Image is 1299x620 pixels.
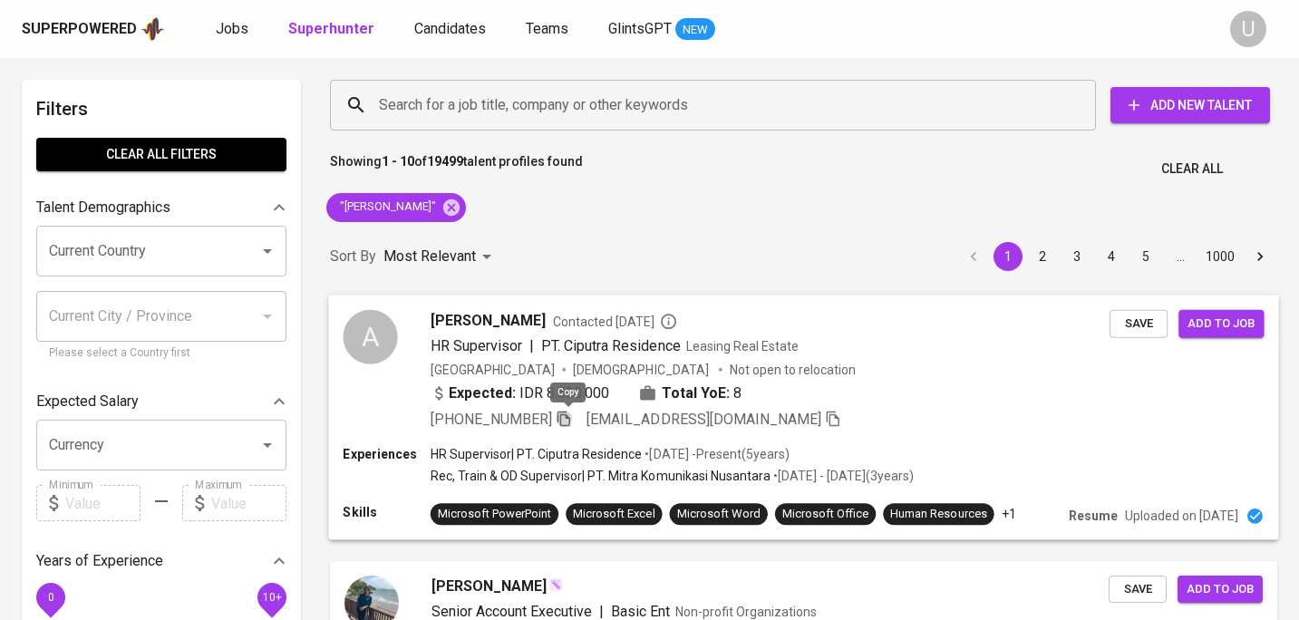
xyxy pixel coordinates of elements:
div: A [343,309,397,363]
a: Teams [526,18,572,41]
p: HR Supervisor | PT. Ciputra Residence [431,445,643,463]
span: Add to job [1187,579,1254,600]
p: +1 [1002,505,1016,523]
a: Superpoweredapp logo [22,15,165,43]
span: Basic Ent [611,603,670,620]
button: Go to page 4 [1097,242,1126,271]
p: Skills [343,503,430,521]
p: Experiences [343,445,430,463]
p: Resume [1069,507,1118,525]
p: • [DATE] - Present ( 5 years ) [642,445,789,463]
b: Superhunter [288,20,374,37]
span: NEW [675,21,715,39]
button: Go to next page [1246,242,1275,271]
nav: pagination navigation [956,242,1277,271]
input: Value [65,485,141,521]
span: Senior Account Executive [431,603,592,620]
a: Superhunter [288,18,378,41]
span: [PERSON_NAME] [431,576,547,597]
button: Go to page 1000 [1200,242,1240,271]
span: "[PERSON_NAME]" [326,199,447,216]
span: HR Supervisor [431,336,522,354]
button: Add to job [1178,309,1264,337]
div: Superpowered [22,19,137,40]
span: Leasing Real Estate [686,338,799,353]
div: Microsoft Word [677,506,761,523]
span: 10+ [262,591,281,604]
span: [EMAIL_ADDRESS][DOMAIN_NAME] [586,410,821,427]
a: Candidates [414,18,490,41]
img: app logo [141,15,165,43]
div: Human Resources [890,506,986,523]
b: 19499 [427,154,463,169]
button: Open [255,432,280,458]
b: 1 - 10 [382,154,414,169]
span: 8 [733,382,742,403]
button: Open [255,238,280,264]
p: Expected Salary [36,391,139,412]
span: Add to job [1188,313,1255,334]
p: • [DATE] - [DATE] ( 3 years ) [771,467,914,485]
a: A[PERSON_NAME]Contacted [DATE]HR Supervisor|PT. Ciputra ResidenceLeasing Real Estate[GEOGRAPHIC_D... [330,295,1277,539]
a: GlintsGPT NEW [608,18,715,41]
span: Save [1118,579,1158,600]
span: 0 [47,591,53,604]
button: page 1 [994,242,1023,271]
button: Go to page 2 [1028,242,1057,271]
p: Please select a Country first [49,344,274,363]
p: Talent Demographics [36,197,170,218]
div: IDR 8.500.000 [431,382,610,403]
span: Non-profit Organizations [675,605,817,619]
p: Most Relevant [383,246,476,267]
span: [PERSON_NAME] [431,309,546,331]
input: Value [211,485,286,521]
div: U [1230,11,1266,47]
p: Rec, Train & OD Supervisor | PT. Mitra Komunikasi Nusantara [431,467,771,485]
span: | [529,334,534,356]
button: Go to page 5 [1131,242,1160,271]
span: [PHONE_NUMBER] [431,410,552,427]
span: Save [1119,313,1158,334]
p: Showing of talent profiles found [330,152,583,186]
div: … [1166,247,1195,266]
div: Microsoft Excel [573,506,654,523]
svg: By Jakarta recruiter [660,312,678,330]
div: Most Relevant [383,240,498,274]
span: GlintsGPT [608,20,672,37]
div: [GEOGRAPHIC_DATA] [431,360,555,378]
p: Uploaded on [DATE] [1125,507,1238,525]
span: Candidates [414,20,486,37]
span: Clear All filters [51,143,272,166]
b: Total YoE: [662,382,730,403]
button: Clear All [1154,152,1230,186]
button: Save [1109,576,1167,604]
button: Go to page 3 [1062,242,1091,271]
p: Not open to relocation [730,360,856,378]
span: Add New Talent [1125,94,1255,117]
button: Add New Talent [1110,87,1270,123]
button: Save [1110,309,1168,337]
p: Sort By [330,246,376,267]
span: Contacted [DATE] [553,312,677,330]
div: Talent Demographics [36,189,286,226]
span: PT. Ciputra Residence [541,336,680,354]
button: Clear All filters [36,138,286,171]
span: Jobs [216,20,248,37]
div: Microsoft PowerPoint [438,506,551,523]
p: Years of Experience [36,550,163,572]
img: magic_wand.svg [548,577,563,592]
h6: Filters [36,94,286,123]
div: Years of Experience [36,543,286,579]
b: Expected: [449,382,516,403]
div: Expected Salary [36,383,286,420]
a: Jobs [216,18,252,41]
div: "[PERSON_NAME]" [326,193,466,222]
div: Microsoft Office [782,506,868,523]
span: Teams [526,20,568,37]
button: Add to job [1178,576,1263,604]
span: Clear All [1161,158,1223,180]
span: [DEMOGRAPHIC_DATA] [573,360,711,378]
